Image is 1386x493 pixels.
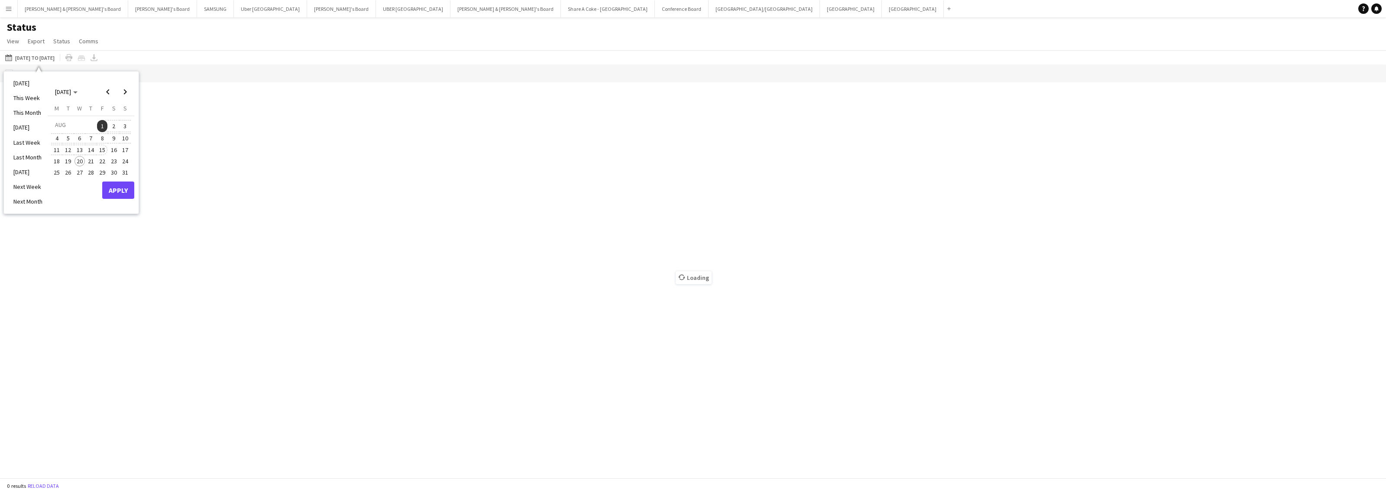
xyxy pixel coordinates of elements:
[63,168,74,178] span: 26
[63,156,74,166] span: 19
[8,165,48,179] li: [DATE]
[561,0,655,17] button: Share A Coke - [GEOGRAPHIC_DATA]
[234,0,307,17] button: Uber [GEOGRAPHIC_DATA]
[62,144,74,156] button: 12-08-2025
[117,83,134,101] button: Next month
[51,144,62,156] button: 11-08-2025
[74,156,85,167] button: 20-08-2025
[109,133,119,144] span: 9
[3,52,56,63] button: [DATE] to [DATE]
[67,104,70,112] span: T
[50,36,74,47] a: Status
[120,156,131,167] button: 24-08-2025
[709,0,820,17] button: [GEOGRAPHIC_DATA]/[GEOGRAPHIC_DATA]
[86,133,96,144] span: 7
[120,120,130,132] span: 3
[108,133,119,144] button: 09-08-2025
[52,168,62,178] span: 25
[109,145,119,155] span: 16
[8,76,48,91] li: [DATE]
[85,167,97,178] button: 28-08-2025
[62,133,74,144] button: 05-08-2025
[97,119,108,133] button: 01-08-2025
[128,0,197,17] button: [PERSON_NAME]'s Board
[820,0,882,17] button: [GEOGRAPHIC_DATA]
[108,156,119,167] button: 23-08-2025
[120,133,131,144] button: 10-08-2025
[74,133,85,144] span: 6
[97,168,107,178] span: 29
[97,156,107,166] span: 22
[109,168,119,178] span: 30
[97,167,108,178] button: 29-08-2025
[52,133,62,144] span: 4
[74,168,85,178] span: 27
[51,156,62,167] button: 18-08-2025
[97,133,107,144] span: 8
[97,144,108,156] button: 15-08-2025
[197,0,234,17] button: SAMSUNG
[8,135,48,150] li: Last Week
[7,37,19,45] span: View
[55,88,71,96] span: [DATE]
[77,104,82,112] span: W
[75,36,102,47] a: Comms
[109,156,119,166] span: 23
[74,144,85,156] button: 13-08-2025
[120,156,130,166] span: 24
[26,481,61,491] button: Reload data
[28,37,45,45] span: Export
[123,104,127,112] span: S
[8,120,48,135] li: [DATE]
[51,167,62,178] button: 25-08-2025
[882,0,944,17] button: [GEOGRAPHIC_DATA]
[108,167,119,178] button: 30-08-2025
[8,179,48,194] li: Next Week
[85,144,97,156] button: 14-08-2025
[109,120,119,132] span: 2
[120,145,130,155] span: 17
[97,156,108,167] button: 22-08-2025
[120,167,131,178] button: 31-08-2025
[120,144,131,156] button: 17-08-2025
[8,91,48,105] li: This Week
[85,133,97,144] button: 07-08-2025
[86,156,96,166] span: 21
[3,36,23,47] a: View
[8,150,48,165] li: Last Month
[52,145,62,155] span: 11
[97,133,108,144] button: 08-08-2025
[74,156,85,166] span: 20
[450,0,561,17] button: [PERSON_NAME] & [PERSON_NAME]'s Board
[63,133,74,144] span: 5
[676,271,712,284] span: Loading
[62,167,74,178] button: 26-08-2025
[85,156,97,167] button: 21-08-2025
[101,104,104,112] span: F
[52,156,62,166] span: 18
[89,104,92,112] span: T
[86,168,96,178] span: 28
[74,133,85,144] button: 06-08-2025
[97,145,107,155] span: 15
[97,120,107,132] span: 1
[108,119,119,133] button: 02-08-2025
[51,119,97,133] td: AUG
[74,167,85,178] button: 27-08-2025
[376,0,450,17] button: UBER [GEOGRAPHIC_DATA]
[8,194,48,209] li: Next Month
[63,145,74,155] span: 12
[79,37,98,45] span: Comms
[120,133,130,144] span: 10
[120,119,131,133] button: 03-08-2025
[62,156,74,167] button: 19-08-2025
[655,0,709,17] button: Conference Board
[74,145,85,155] span: 13
[18,0,128,17] button: [PERSON_NAME] & [PERSON_NAME]'s Board
[120,168,130,178] span: 31
[102,182,134,199] button: Apply
[99,83,117,101] button: Previous month
[112,104,116,112] span: S
[108,144,119,156] button: 16-08-2025
[55,104,59,112] span: M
